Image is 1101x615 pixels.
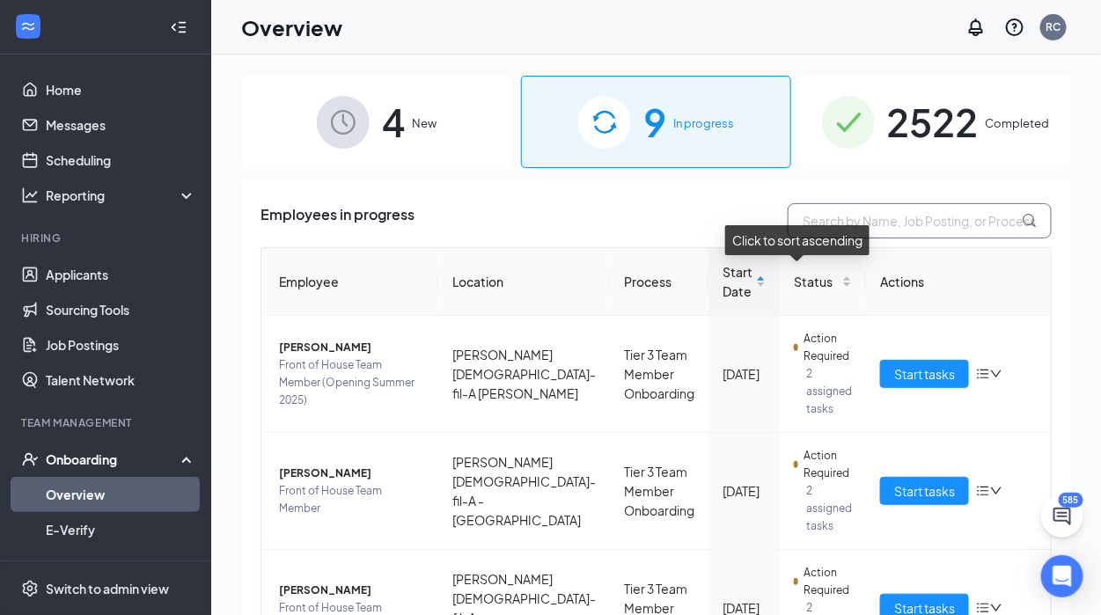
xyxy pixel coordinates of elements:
[46,187,197,204] div: Reporting
[610,316,708,433] td: Tier 3 Team Member Onboarding
[1004,17,1025,38] svg: QuestionInfo
[806,365,852,418] span: 2 assigned tasks
[279,482,424,517] span: Front of House Team Member
[1041,495,1083,538] button: ChatActive
[46,450,181,468] div: Onboarding
[804,564,852,599] span: Action Required
[610,248,708,316] th: Process
[46,292,196,327] a: Sourcing Tools
[894,364,955,384] span: Start tasks
[261,203,415,238] span: Employees in progress
[21,450,39,468] svg: UserCheck
[279,356,424,409] span: Front of House Team Member (Opening Summer 2025)
[279,465,424,482] span: [PERSON_NAME]
[241,12,342,42] h1: Overview
[382,92,405,152] span: 4
[1046,19,1061,34] div: RC
[976,601,990,615] span: bars
[965,17,987,38] svg: Notifications
[438,433,610,550] td: [PERSON_NAME] [DEMOGRAPHIC_DATA]-fil-A - [GEOGRAPHIC_DATA]
[21,187,39,204] svg: Analysis
[279,582,424,599] span: [PERSON_NAME]
[643,92,666,152] span: 9
[170,18,187,36] svg: Collapse
[866,248,1051,316] th: Actions
[46,580,169,597] div: Switch to admin view
[723,481,766,501] div: [DATE]
[412,114,437,132] span: New
[880,360,969,388] button: Start tasks
[46,477,196,512] a: Overview
[804,447,852,482] span: Action Required
[261,248,438,316] th: Employee
[804,330,852,365] span: Action Required
[990,485,1002,497] span: down
[894,481,955,501] span: Start tasks
[46,327,196,362] a: Job Postings
[788,203,1052,238] input: Search by Name, Job Posting, or Process
[1052,506,1073,527] svg: ChatActive
[673,114,734,132] span: In progress
[880,477,969,505] button: Start tasks
[723,262,752,301] span: Start Date
[46,143,196,178] a: Scheduling
[610,433,708,550] td: Tier 3 Team Member Onboarding
[19,18,37,35] svg: WorkstreamLogo
[21,231,193,245] div: Hiring
[794,272,839,291] span: Status
[976,367,990,381] span: bars
[725,225,870,255] div: Click to sort ascending
[46,547,196,582] a: Onboarding Documents
[1041,555,1083,597] div: Open Intercom Messenger
[21,580,39,597] svg: Settings
[46,362,196,398] a: Talent Network
[46,107,196,143] a: Messages
[438,248,610,316] th: Location
[986,114,1050,132] span: Completed
[723,364,766,384] div: [DATE]
[976,484,990,498] span: bars
[806,482,852,535] span: 2 assigned tasks
[1059,493,1083,508] div: 585
[438,316,610,433] td: [PERSON_NAME] [DEMOGRAPHIC_DATA]-fil-A [PERSON_NAME]
[21,415,193,430] div: Team Management
[46,512,196,547] a: E-Verify
[780,248,866,316] th: Status
[46,257,196,292] a: Applicants
[990,602,1002,614] span: down
[46,72,196,107] a: Home
[887,92,979,152] span: 2522
[279,339,424,356] span: [PERSON_NAME]
[990,368,1002,380] span: down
